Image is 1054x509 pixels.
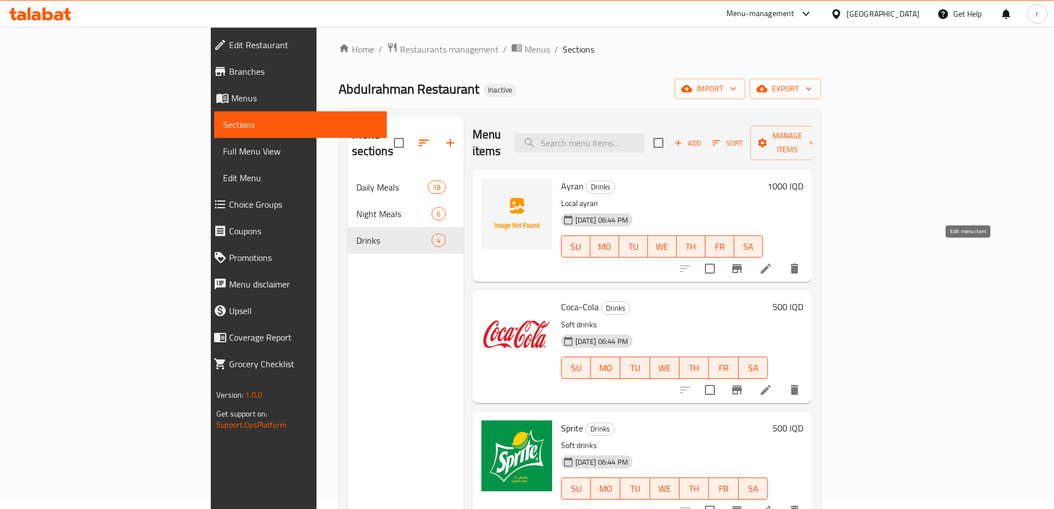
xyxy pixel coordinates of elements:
span: Menu disclaimer [229,277,378,291]
button: SU [561,235,590,258]
button: WE [648,235,677,258]
a: Menus [205,85,387,111]
span: Sections [223,118,378,131]
div: Inactive [484,84,517,97]
span: Ayran [561,178,584,194]
button: SA [739,357,768,379]
span: Branches [229,65,378,78]
button: import [674,79,745,99]
h6: 500 IQD [772,299,803,315]
span: [DATE] 06:44 PM [571,457,632,467]
a: Coupons [205,218,387,244]
span: Edit Restaurant [229,38,378,52]
span: 18 [428,182,445,193]
span: Restaurants management [400,43,499,56]
button: WE [650,477,679,500]
button: delete [781,377,808,403]
span: Select to update [698,378,721,402]
span: Grocery Checklist [229,357,378,371]
button: TU [619,235,648,258]
p: Soft drinks [561,439,768,453]
div: Drinks [601,301,630,315]
nav: breadcrumb [339,42,821,56]
button: Branch-specific-item [724,377,750,403]
span: Choice Groups [229,198,378,211]
span: SU [566,481,586,497]
button: Sort [710,135,746,152]
span: MO [595,481,616,497]
button: FR [709,477,738,500]
span: Inactive [484,85,517,95]
a: Edit Restaurant [205,32,387,58]
span: Drinks [356,234,432,247]
span: TU [625,481,645,497]
span: FR [710,239,730,255]
button: TU [620,477,650,500]
button: FR [705,235,734,258]
span: SU [566,360,586,376]
span: 6 [432,209,445,219]
button: SU [561,477,591,500]
span: Upsell [229,304,378,317]
span: TH [684,481,704,497]
button: MO [590,235,619,258]
span: Drinks [601,302,630,315]
button: Manage items [750,126,824,160]
span: Coupons [229,224,378,238]
span: Sort items [705,135,750,152]
span: Version: [216,388,243,402]
span: Drinks [586,423,614,435]
span: TU [624,239,643,255]
span: Sort [713,137,743,150]
div: [GEOGRAPHIC_DATA] [847,8,920,20]
img: Sprite [481,420,552,491]
span: Night Meals [356,207,432,220]
span: WE [655,360,675,376]
div: Drinks [585,423,615,436]
a: Branches [205,58,387,85]
button: SU [561,357,591,379]
button: TH [677,235,705,258]
div: Daily Meals18 [347,174,464,200]
button: TU [620,357,650,379]
h2: Menu items [473,126,501,160]
a: Edit menu item [759,383,772,397]
nav: Menu sections [347,169,464,258]
span: MO [595,239,615,255]
span: Manage items [759,129,816,157]
a: Grocery Checklist [205,351,387,377]
button: SA [734,235,763,258]
span: Abdulrahman Restaurant [339,76,479,101]
span: FR [713,481,734,497]
button: MO [591,357,620,379]
a: Menus [511,42,550,56]
input: search [514,133,645,153]
p: Local ayran [561,197,763,210]
span: Coverage Report [229,331,378,344]
li: / [503,43,507,56]
li: / [554,43,558,56]
span: Daily Meals [356,181,428,194]
span: Menus [231,91,378,105]
img: Ayran [481,178,552,249]
button: MO [591,477,620,500]
span: WE [655,481,675,497]
button: SA [739,477,768,500]
span: Drinks [586,181,615,193]
h6: 1000 IQD [767,178,803,194]
span: SA [739,239,759,255]
a: Sections [214,111,387,138]
div: Drinks [586,181,615,194]
h6: 500 IQD [772,420,803,436]
p: Soft drinks [561,318,768,332]
span: Promotions [229,251,378,264]
a: Restaurants management [387,42,499,56]
span: [DATE] 06:44 PM [571,215,632,225]
span: 4 [432,235,445,246]
span: 1.0.0 [245,388,262,402]
span: FR [713,360,734,376]
a: Menu disclaimer [205,271,387,297]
